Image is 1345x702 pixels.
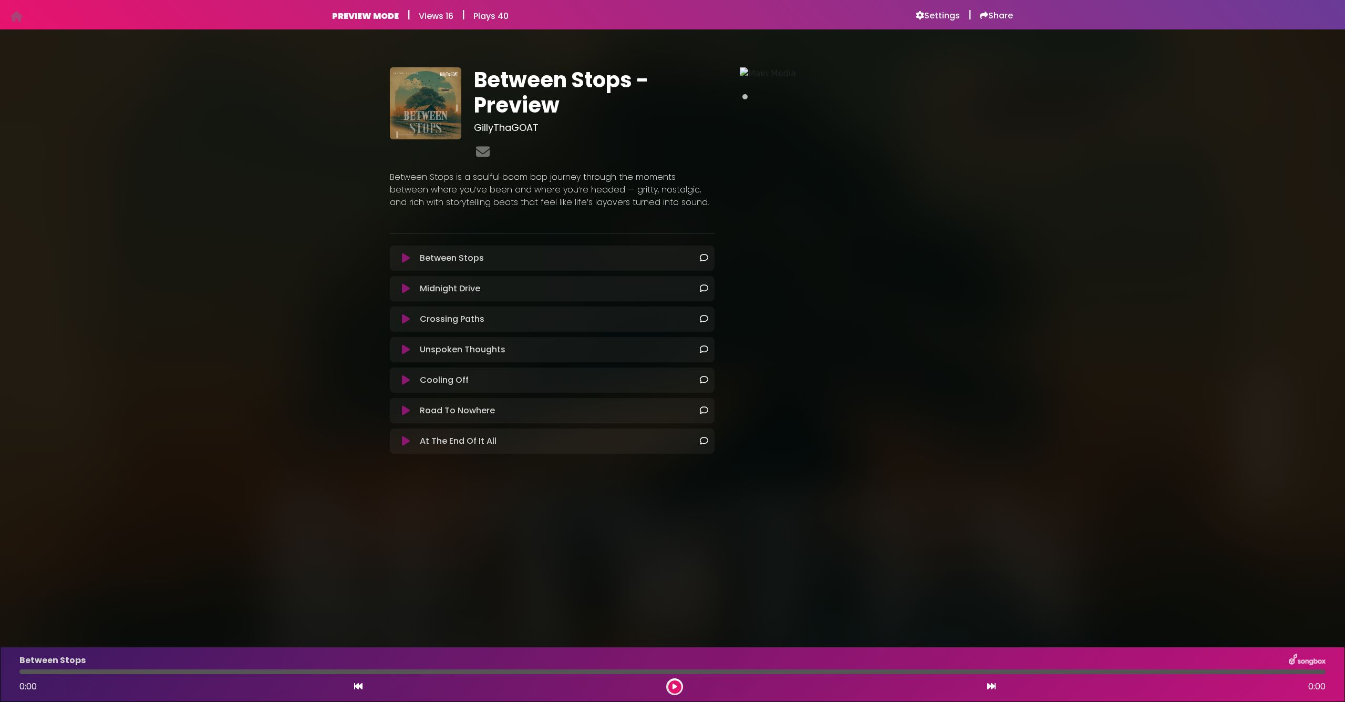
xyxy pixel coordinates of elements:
h6: Plays 40 [473,11,509,21]
h3: GillyThaGOAT [474,122,714,134]
p: Road To Nowhere [420,404,495,417]
h1: Between Stops - Preview [474,67,714,118]
img: eP4LD0lDRhqVUKGklplA [390,67,461,139]
a: Settings [916,11,960,21]
a: Share [980,11,1013,21]
h5: | [968,8,971,21]
p: Crossing Paths [420,313,484,325]
h5: | [462,8,465,21]
h6: PREVIEW MODE [332,11,399,21]
h6: Views 16 [419,11,453,21]
p: Cooling Off [420,374,469,386]
p: Between Stops [420,252,484,264]
p: Between Stops is a soulful boom bap journey through the moments between where you’ve been and whe... [390,171,715,209]
img: Main Media [740,67,943,80]
p: Unspoken Thoughts [420,343,505,356]
p: At The End Of It All [420,435,496,447]
p: Midnight Drive [420,282,480,295]
h5: | [407,8,410,21]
